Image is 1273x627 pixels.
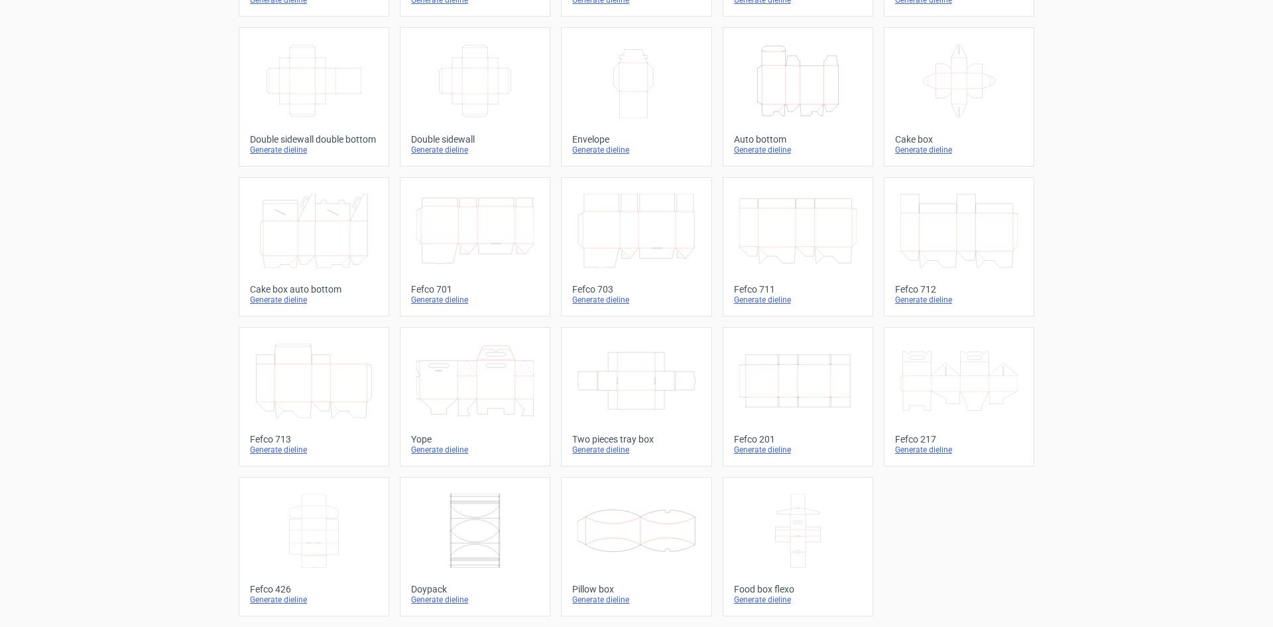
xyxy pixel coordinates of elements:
div: Fefco 217 [895,434,1023,445]
a: Fefco 712Generate dieline [884,177,1034,316]
div: Fefco 711 [734,284,862,295]
div: Doypack [411,584,539,594]
div: Pillow box [572,584,700,594]
div: Generate dieline [734,594,862,605]
div: Two pieces tray box [572,434,700,445]
div: Generate dieline [411,445,539,455]
div: Generate dieline [895,145,1023,155]
div: Fefco 426 [250,584,378,594]
div: Fefco 713 [250,434,378,445]
a: Fefco 713Generate dieline [239,327,389,466]
div: Generate dieline [895,445,1023,455]
div: Cake box auto bottom [250,284,378,295]
div: Generate dieline [572,445,700,455]
div: Yope [411,434,539,445]
a: Fefco 701Generate dieline [400,177,550,316]
a: Fefco 201Generate dieline [723,327,873,466]
div: Generate dieline [411,594,539,605]
a: Fefco 217Generate dieline [884,327,1034,466]
div: Generate dieline [411,145,539,155]
a: Double sidewall double bottomGenerate dieline [239,27,389,167]
div: Generate dieline [734,295,862,305]
div: Generate dieline [734,145,862,155]
div: Fefco 703 [572,284,700,295]
a: Cake boxGenerate dieline [884,27,1034,167]
div: Envelope [572,134,700,145]
a: Food box flexoGenerate dieline [723,477,873,616]
div: Generate dieline [572,145,700,155]
a: Fefco 426Generate dieline [239,477,389,616]
a: Auto bottomGenerate dieline [723,27,873,167]
div: Cake box [895,134,1023,145]
div: Double sidewall double bottom [250,134,378,145]
div: Generate dieline [572,295,700,305]
div: Generate dieline [572,594,700,605]
div: Generate dieline [411,295,539,305]
a: Double sidewallGenerate dieline [400,27,550,167]
div: Generate dieline [250,594,378,605]
div: Fefco 712 [895,284,1023,295]
a: Fefco 711Generate dieline [723,177,873,316]
a: DoypackGenerate dieline [400,477,550,616]
a: Fefco 703Generate dieline [561,177,711,316]
div: Double sidewall [411,134,539,145]
div: Food box flexo [734,584,862,594]
a: YopeGenerate dieline [400,327,550,466]
a: Cake box auto bottomGenerate dieline [239,177,389,316]
div: Generate dieline [250,295,378,305]
div: Generate dieline [895,295,1023,305]
div: Auto bottom [734,134,862,145]
div: Generate dieline [250,445,378,455]
a: Two pieces tray boxGenerate dieline [561,327,711,466]
a: EnvelopeGenerate dieline [561,27,711,167]
div: Fefco 701 [411,284,539,295]
div: Generate dieline [250,145,378,155]
div: Generate dieline [734,445,862,455]
div: Fefco 201 [734,434,862,445]
a: Pillow boxGenerate dieline [561,477,711,616]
